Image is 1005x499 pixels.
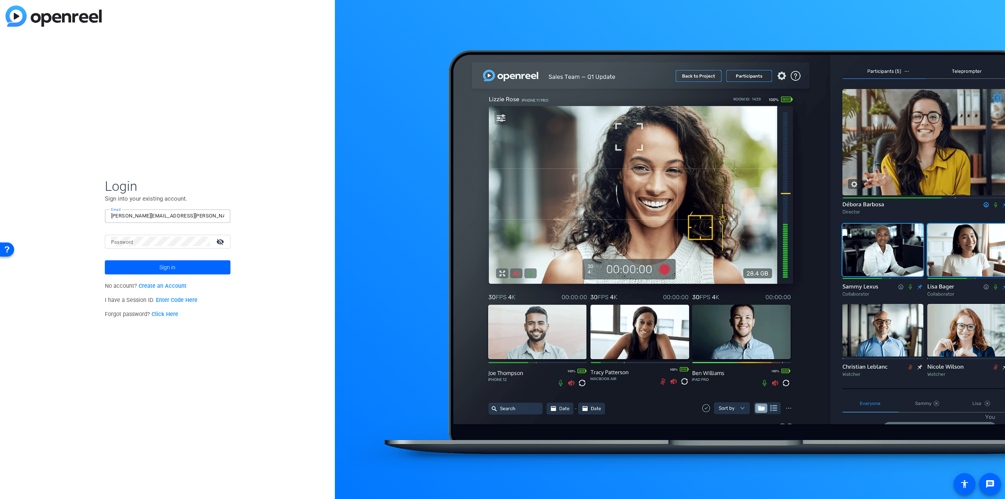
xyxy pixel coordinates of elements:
span: I have a Session ID. [105,297,198,303]
mat-label: Password [111,239,133,245]
a: Enter Code Here [156,297,197,303]
mat-icon: visibility_off [212,236,230,247]
a: Create an Account [139,283,186,289]
span: Login [105,178,230,194]
p: Sign into your existing account. [105,194,230,203]
a: Click Here [152,311,178,318]
span: Sign in [159,258,175,277]
img: blue-gradient.svg [5,5,102,27]
input: Enter Email Address [111,211,224,221]
mat-icon: message [985,479,995,489]
mat-label: Email [111,207,121,212]
mat-icon: accessibility [960,479,969,489]
button: Sign in [105,260,230,274]
span: No account? [105,283,187,289]
span: Forgot password? [105,311,179,318]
